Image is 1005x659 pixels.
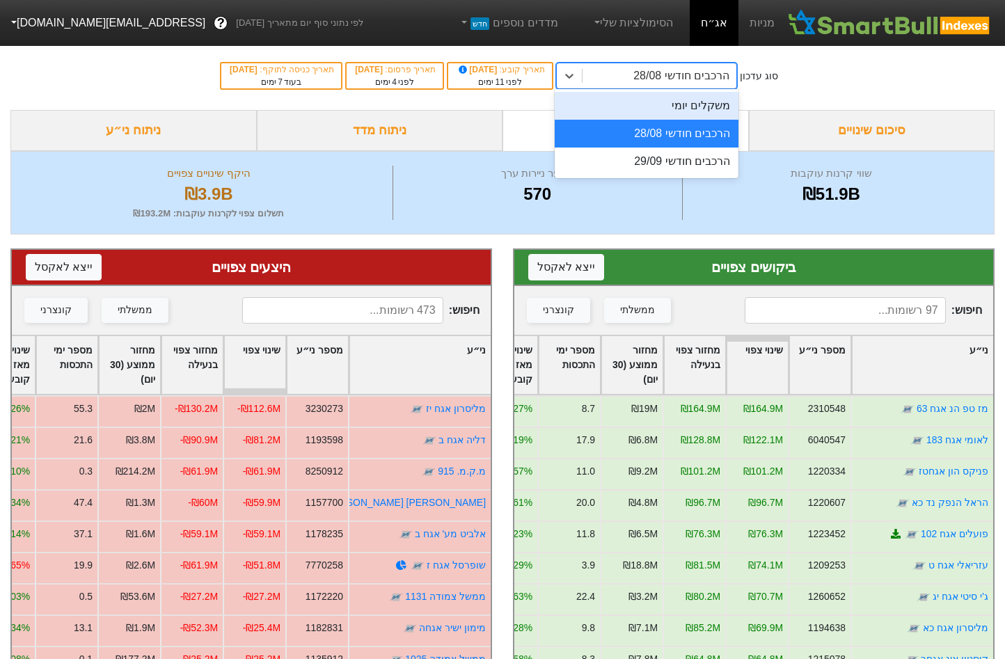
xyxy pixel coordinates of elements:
div: -₪59.1M [243,527,280,541]
div: Toggle SortBy [852,336,993,394]
div: ₪122.1M [743,433,783,447]
div: 37.1 [74,527,93,541]
div: Toggle SortBy [36,336,97,394]
div: ₪70.7M [748,589,783,604]
span: חיפוש : [242,297,480,324]
div: 13.1 [74,621,93,635]
button: ממשלתי [604,298,671,323]
div: שווי קרנות עוקבות [686,166,976,182]
div: Toggle SortBy [287,336,348,394]
div: 9.8 [582,621,595,635]
div: 0.3 [79,464,93,479]
span: חיפוש : [745,297,982,324]
div: 1220334 [808,464,846,479]
img: tase link [903,465,917,479]
img: tase link [410,402,424,416]
span: [DATE] [457,65,500,74]
div: -₪112.6M [237,402,280,416]
div: ₪2M [134,402,155,416]
div: 0.63% [505,589,532,604]
div: 0.57% [505,464,532,479]
div: ניתוח מדד [257,110,503,151]
img: tase link [403,621,417,635]
div: משקלים יומי [555,92,738,120]
img: tase link [389,590,403,604]
button: קונצרני [527,298,590,323]
button: ממשלתי [102,298,168,323]
div: 1182831 [306,621,343,635]
div: ₪51.9B [686,182,976,207]
div: 0.34% [3,621,30,635]
div: -₪59.1M [180,527,218,541]
div: סיכום שינויים [749,110,995,151]
div: הרכבים חודשי 28/08 [633,68,729,84]
div: Toggle SortBy [789,336,850,394]
a: [PERSON_NAME] [PERSON_NAME] ז [318,497,486,508]
div: ביקושים והיצעים צפויים [502,110,749,151]
div: ₪85.2M [686,621,720,635]
div: ₪101.2M [681,464,720,479]
div: ₪4.8M [628,495,658,510]
div: Toggle SortBy [224,336,285,394]
div: 0.29% [505,558,532,573]
img: tase link [910,434,924,447]
div: 11.0 [576,464,595,479]
div: -₪51.8M [243,558,280,573]
img: tase link [907,621,921,635]
div: תאריך כניסה לתוקף : [228,63,334,76]
div: ₪1.9M [126,621,155,635]
div: 19.9 [74,558,93,573]
a: הסימולציות שלי [586,9,679,37]
div: מספר ניירות ערך [397,166,679,182]
a: עזריאלי אגח ט [928,559,988,571]
div: ₪3.2M [628,589,658,604]
div: ₪7.1M [628,621,658,635]
input: 97 רשומות... [745,297,946,324]
input: 473 רשומות... [242,297,443,324]
div: -₪60M [188,495,218,510]
div: ממשלתי [620,303,655,318]
div: לפני ימים [354,76,436,88]
div: 0.28% [505,621,532,635]
div: 570 [397,182,679,207]
div: Toggle SortBy [601,336,663,394]
div: ניתוח ני״ע [10,110,257,151]
a: מליסרון אגח יז [426,403,486,414]
div: 1157700 [306,495,343,510]
div: 1209253 [808,558,846,573]
div: -₪61.9M [180,558,218,573]
div: 8250912 [306,464,343,479]
div: ₪128.8M [681,433,720,447]
div: -₪59.9M [243,495,280,510]
a: ממשל צמודה 1131 [405,591,486,602]
a: מ.ק.מ. 915 [438,466,486,477]
div: 0.26% [3,402,30,416]
div: ₪76.3M [686,527,720,541]
div: ₪3.8M [126,433,155,447]
a: מימון ישיר אגחה [419,622,486,633]
div: בעוד ימים [228,76,334,88]
div: -₪61.9M [180,464,218,479]
div: ביקושים צפויים [528,257,979,278]
a: ג'י סיטי אגח יג [933,591,988,602]
div: ₪6.5M [628,527,658,541]
div: 0.61% [505,495,532,510]
span: 4 [392,77,397,87]
span: ? [217,14,225,33]
div: תשלום צפוי לקרנות עוקבות : ₪193.2M [29,207,389,221]
div: ₪74.1M [748,558,783,573]
div: -₪81.2M [243,433,280,447]
div: -₪61.9M [243,464,280,479]
div: 0.5 [79,589,93,604]
div: היקף שינויים צפויים [29,166,389,182]
div: קונצרני [543,303,574,318]
div: -₪25.4M [243,621,280,635]
a: דליה אגח ב [438,434,486,445]
button: ייצא לאקסל [528,254,604,280]
div: תאריך קובע : [455,63,545,76]
a: מדדים נוספיםחדש [453,9,564,37]
div: 6040547 [808,433,846,447]
div: Toggle SortBy [539,336,600,394]
div: הרכבים חודשי 29/09 [555,148,738,175]
div: Toggle SortBy [727,336,788,394]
